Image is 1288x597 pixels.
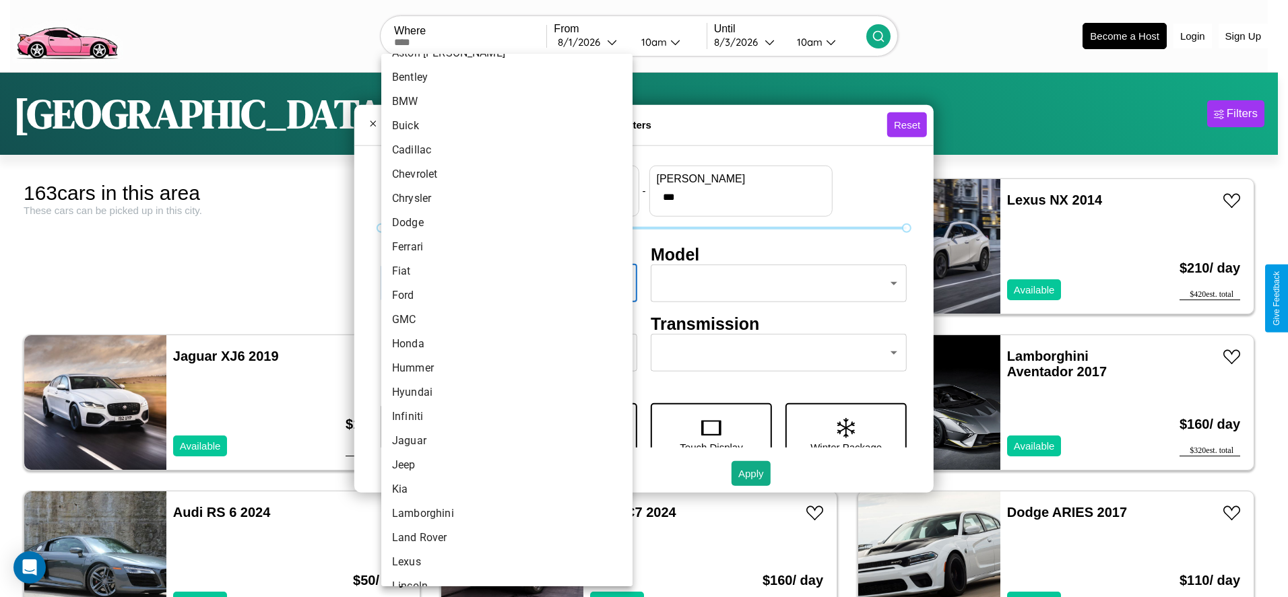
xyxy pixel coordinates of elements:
li: Jeep [381,453,633,477]
li: Hummer [381,356,633,380]
li: Lexus [381,550,633,574]
li: Chevrolet [381,162,633,186]
li: Honda [381,332,633,356]
li: Land Rover [381,526,633,550]
div: Give Feedback [1272,271,1281,326]
li: Hyundai [381,380,633,405]
li: GMC [381,308,633,332]
div: Open Intercom Messenger [13,551,46,584]
li: Ford [381,283,633,308]
li: Dodge [381,211,633,235]
li: Cadillac [381,138,633,162]
li: Ferrari [381,235,633,259]
li: Buick [381,114,633,138]
li: Chrysler [381,186,633,211]
li: Bentley [381,65,633,90]
li: Fiat [381,259,633,283]
li: Jaguar [381,429,633,453]
li: BMW [381,90,633,114]
li: Infiniti [381,405,633,429]
li: Kia [381,477,633,501]
li: Lamborghini [381,501,633,526]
